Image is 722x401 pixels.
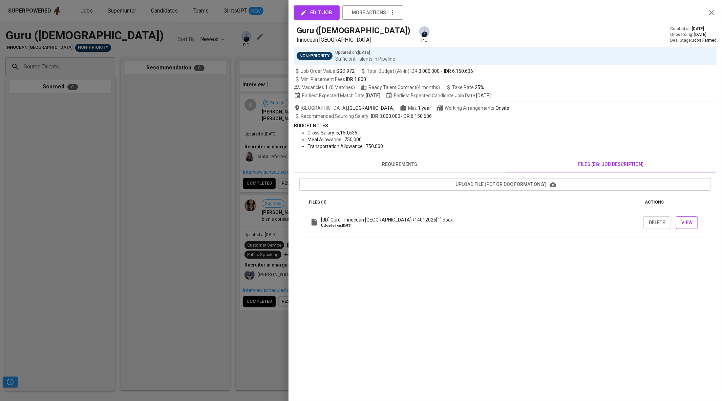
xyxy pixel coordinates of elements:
[670,38,717,43] div: Deal Stage :
[352,8,386,17] span: more actions
[294,105,395,111] span: [GEOGRAPHIC_DATA] ,
[649,218,665,227] span: Delete
[676,216,698,229] button: View
[360,84,440,91] span: Ready Talent | Contract (4 months)
[386,92,491,99] span: Earliest Expected Candidate Join Date
[307,144,383,149] span: Transportation Allowance : 750,000
[309,199,645,206] p: Files (1)
[301,8,332,17] span: edit job
[475,85,484,90] span: 25%
[301,77,366,82] span: Min. Placement Fees
[294,68,355,75] span: Job Order Value
[336,68,355,75] span: SGD 972
[324,84,328,91] span: 1
[294,92,380,99] span: Earliest Expected Match Date
[348,105,395,111] span: [GEOGRAPHIC_DATA]
[476,92,491,99] span: [DATE]
[294,122,717,129] p: Budget Notes
[305,180,706,189] span: upload file (pdf or doc format only)
[299,178,711,191] button: upload file (pdf or doc format only)
[403,113,432,119] span: IDR 6.150.636
[495,105,509,111] div: Onsite
[694,32,706,38] span: [DATE]
[301,113,370,119] span: Recommended Sourcing Salary :
[410,68,440,75] span: IDR 3.000.000
[371,113,400,119] span: IDR 3.000.000
[418,105,431,111] span: 1 year
[360,68,473,75] span: Total Budget (All-In)
[408,105,431,111] span: Min.
[419,26,430,43] div: pic
[346,77,366,82] span: IDR 1.800
[643,216,671,229] button: Delete
[645,199,702,206] p: actions
[692,38,717,43] span: Jobs Farmed
[335,49,395,56] p: Updated on : [DATE]
[321,223,453,228] p: Uploaded on: [DATE]
[301,113,432,120] span: -
[297,37,371,43] span: Innocean [GEOGRAPHIC_DATA]
[321,216,453,223] p: [JD] Guru - Innocean [GEOGRAPHIC_DATA]R14012025[1].docx
[441,68,443,75] span: -
[681,218,693,227] span: View
[294,84,355,91] span: Vacancies ( 0 Matches )
[692,26,704,32] span: [DATE]
[437,105,509,111] span: Working Arrangements
[297,53,333,59] span: Non-Priority
[444,68,473,75] span: IDR 6.150.636
[670,26,717,32] div: Created at :
[307,130,357,135] span: Gross Salary: 6,150,636
[452,85,484,90] span: Take Rate
[307,137,362,142] span: Meal Allowance : 750,000
[298,160,501,169] span: requirements
[342,5,403,20] button: more actions
[366,92,380,99] span: [DATE]
[670,32,717,38] div: Onboarding :
[297,25,410,36] h5: Guru ([DEMOGRAPHIC_DATA])
[294,5,340,20] button: edit job
[419,26,430,37] img: annisa@glints.com
[335,56,395,62] p: Sufficient Talents in Pipeline
[509,160,713,169] span: files (eg: job description)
